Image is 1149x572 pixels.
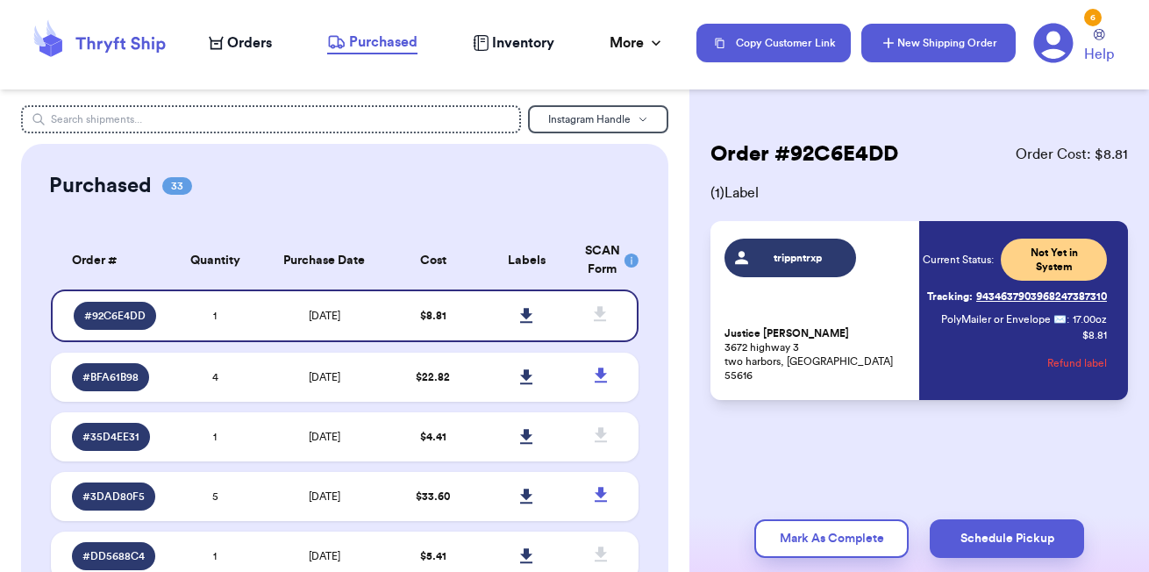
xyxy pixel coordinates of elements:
span: # BFA61B98 [82,370,139,384]
button: Refund label [1047,344,1107,383]
input: Search shipments... [21,105,522,133]
span: # DD5688C4 [82,549,145,563]
span: # 35D4EE31 [82,430,139,444]
span: Instagram Handle [548,114,631,125]
span: trippntrxp [757,251,840,265]
span: [DATE] [309,432,340,442]
span: 1 [213,551,217,561]
span: PolyMailer or Envelope ✉️ [941,314,1067,325]
h2: Order # 92C6E4DD [710,140,898,168]
a: Purchased [327,32,417,54]
button: New Shipping Order [861,24,1016,62]
span: # 92C6E4DD [84,309,146,323]
div: More [610,32,665,54]
div: 6 [1084,9,1102,26]
button: Mark As Complete [754,519,909,558]
div: SCAN Form [585,242,618,279]
span: 33 [162,177,192,195]
a: Help [1084,29,1114,65]
button: Instagram Handle [528,105,668,133]
button: Copy Customer Link [696,24,851,62]
span: [DATE] [309,491,340,502]
span: : [1067,312,1069,326]
th: Labels [480,232,574,290]
a: Orders [209,32,272,54]
button: Schedule Pickup [930,519,1084,558]
span: 1 [213,432,217,442]
span: $ 8.81 [420,311,446,321]
th: Quantity [168,232,262,290]
span: 4 [212,372,218,383]
span: Order Cost: $ 8.81 [1016,144,1128,165]
span: $ 22.82 [416,372,450,383]
span: $ 4.41 [420,432,446,442]
th: Order # [51,232,168,290]
span: 5 [212,491,218,502]
span: $ 33.60 [416,491,450,502]
span: [DATE] [309,551,340,561]
span: $ 5.41 [420,551,446,561]
a: Tracking:9434637903968247387310 [927,282,1107,311]
th: Cost [386,232,480,290]
span: Justice [PERSON_NAME] [724,327,849,340]
a: Inventory [473,32,554,54]
span: Help [1084,44,1114,65]
span: Not Yet in System [1011,246,1096,274]
th: Purchase Date [262,232,386,290]
h2: Purchased [49,172,152,200]
span: [DATE] [309,311,340,321]
p: 3672 highway 3 two harbors, [GEOGRAPHIC_DATA] 55616 [724,326,909,383]
span: [DATE] [309,372,340,383]
span: ( 1 ) Label [710,182,1128,204]
span: 1 [213,311,217,321]
p: $ 8.81 [1082,328,1107,342]
span: # 3DAD80F5 [82,490,145,504]
a: 6 [1033,23,1074,63]
span: Inventory [492,32,554,54]
span: Current Status: [923,253,994,267]
span: Orders [227,32,272,54]
span: Purchased [349,32,417,53]
span: Tracking: [927,290,973,304]
span: 17.00 oz [1073,312,1107,326]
